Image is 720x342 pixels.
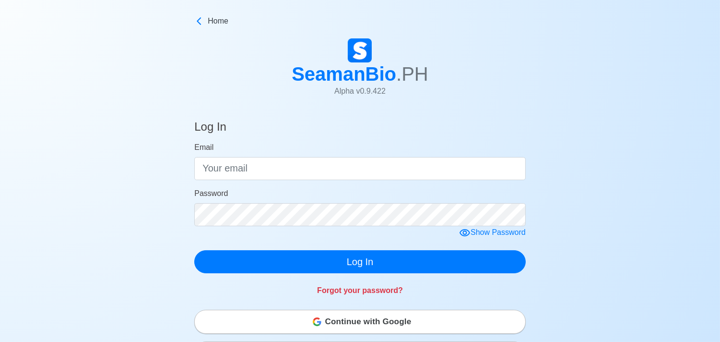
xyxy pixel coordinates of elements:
h4: Log In [194,120,226,138]
span: Continue with Google [325,312,412,331]
span: Password [194,189,228,197]
span: Email [194,143,213,151]
p: Alpha v 0.9.422 [292,85,428,97]
a: SeamanBio.PHAlpha v0.9.422 [292,38,428,105]
button: Log In [194,250,526,273]
span: Home [208,15,228,27]
img: Logo [348,38,372,62]
div: Show Password [459,227,526,239]
button: Continue with Google [194,310,526,334]
span: .PH [396,63,428,85]
a: Home [194,15,526,27]
input: Your email [194,157,526,180]
a: Forgot your password? [317,286,403,294]
h1: SeamanBio [292,62,428,85]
